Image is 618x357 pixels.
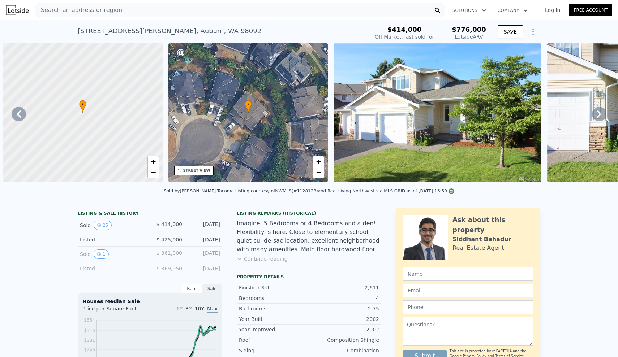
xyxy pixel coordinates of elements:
div: Sold [80,249,144,259]
div: Sale [202,284,222,293]
div: 2002 [309,315,379,323]
div: Combination [309,347,379,354]
div: Listing Remarks (Historical) [237,210,381,216]
span: $ 369,950 [156,266,182,271]
div: 2.75 [309,305,379,312]
button: Company [492,4,533,17]
span: • [79,101,86,108]
a: Zoom in [148,156,159,167]
tspan: $281 [84,338,95,343]
div: • [245,100,252,113]
div: Rent [182,284,202,293]
div: Siddhant Bahadur [452,235,511,244]
span: $ 425,000 [156,237,182,243]
div: Bathrooms [239,305,309,312]
div: Listed [80,265,144,272]
input: Name [403,267,533,281]
div: Ask about this property [452,215,533,235]
div: • [79,100,86,113]
span: Max [207,306,218,313]
div: Price per Square Foot [82,305,150,317]
div: Year Improved [239,326,309,333]
span: $ 414,000 [156,221,182,227]
button: Continue reading [237,255,288,262]
div: Bedrooms [239,295,309,302]
input: Phone [403,300,533,314]
div: Finished Sqft [239,284,309,291]
div: [DATE] [188,265,220,272]
span: 10Y [195,306,204,312]
img: Sale: 125632432 Parcel: 100674824 [334,43,541,182]
tspan: $246 [84,347,95,352]
a: Log In [536,6,569,14]
img: NWMLS Logo [449,188,454,194]
span: $ 361,000 [156,250,182,256]
div: Property details [237,274,381,280]
a: Zoom out [313,167,324,178]
span: − [316,168,321,177]
span: • [245,101,252,108]
div: STREET VIEW [183,168,210,173]
div: Off Market, last sold for [375,33,434,40]
input: Email [403,284,533,297]
a: Zoom out [148,167,159,178]
span: Search an address or region [35,6,122,14]
span: + [151,157,155,166]
div: 2002 [309,326,379,333]
button: View historical data [94,221,111,230]
div: [DATE] [188,236,220,243]
div: LISTING & SALE HISTORY [78,210,222,218]
div: Roof [239,336,309,344]
div: Sold by [PERSON_NAME] Tacoma . [164,188,235,193]
div: Real Estate Agent [452,244,504,252]
a: Free Account [569,4,612,16]
span: − [151,168,155,177]
div: Listed [80,236,144,243]
button: Solutions [447,4,492,17]
div: Imagine, 5 Bedrooms or 4 Bedrooms and a den! Flexibility is here. Close to elementary school, qui... [237,219,381,254]
div: [DATE] [188,249,220,259]
span: $414,000 [387,26,422,33]
div: Houses Median Sale [82,298,218,305]
a: Zoom in [313,156,324,167]
div: Listing courtesy of NWMLS (#1128128) and Real Living Northwest via MLS GRID as of [DATE] 16:59 [235,188,454,193]
div: 4 [309,295,379,302]
button: SAVE [498,25,523,38]
button: Show Options [526,25,540,39]
div: Composition Shingle [309,336,379,344]
tspan: $354 [84,318,95,323]
div: 2,611 [309,284,379,291]
span: + [316,157,321,166]
tspan: $316 [84,328,95,333]
span: 3Y [185,306,192,312]
div: Sold [80,221,144,230]
span: 1Y [176,306,183,312]
div: [STREET_ADDRESS][PERSON_NAME] , Auburn , WA 98092 [78,26,261,36]
div: Siding [239,347,309,354]
div: [DATE] [188,221,220,230]
span: $776,000 [452,26,486,33]
img: Lotside [6,5,29,15]
button: View historical data [94,249,109,259]
div: Year Built [239,315,309,323]
div: Lotside ARV [452,33,486,40]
